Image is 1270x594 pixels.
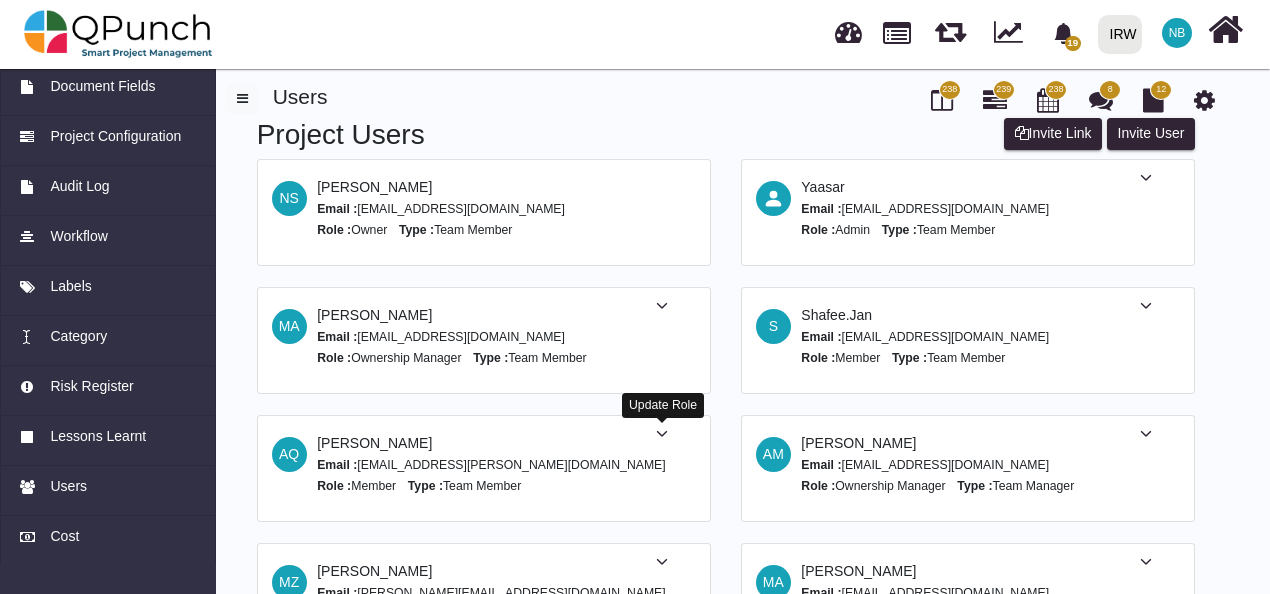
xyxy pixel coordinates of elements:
div: shafee.jan@irp.org.pk [801,305,1049,326]
i: Update Role [1140,555,1152,569]
small: Member [317,479,396,493]
span: Projects [883,13,911,44]
small: Team Manager [957,479,1074,493]
a: IRW [1089,1,1150,67]
small: [EMAIL_ADDRESS][DOMAIN_NAME] [801,202,1049,216]
span: Asad Malik [756,437,791,472]
span: Yaasar [756,181,791,216]
b: Role : [317,479,351,493]
small: [EMAIL_ADDRESS][DOMAIN_NAME] [801,330,1049,344]
i: Update Role [1140,299,1152,313]
b: Email : [801,330,841,344]
div: nadeem.sheikh@irworldwide.org [317,177,565,198]
i: Gantt [983,88,1007,112]
span: Document Fields [50,76,155,97]
span: MA [763,575,784,589]
b: Role : [801,479,835,493]
small: Team Member [408,479,521,493]
b: Email : [317,330,357,344]
b: Role : [317,223,351,237]
svg: person fill [763,188,784,209]
b: Type : [957,479,992,493]
span: MA [279,319,300,333]
span: Nabiha Batool [1162,18,1192,48]
span: Lessons Learnt [50,426,146,447]
span: 19 [1065,36,1081,51]
i: Update Role [1140,171,1152,185]
small: Ownership Manager [801,479,945,493]
b: Email : [801,458,841,472]
button: Invite User [1107,118,1195,150]
small: [EMAIL_ADDRESS][DOMAIN_NAME] [317,330,565,344]
small: [EMAIL_ADDRESS][PERSON_NAME][DOMAIN_NAME] [317,458,666,472]
span: AQ [279,447,299,461]
i: Update Role [656,555,668,569]
span: 12 [1156,83,1166,97]
div: mahmood.ashraf@irworldwide.org [317,305,586,326]
small: [EMAIL_ADDRESS][DOMAIN_NAME] [801,458,1049,472]
span: MZ [279,575,299,589]
span: 238 [1048,83,1063,97]
div: morufu.adesanya@irworldwide.org [801,561,1049,582]
div: mohammed.zabhier@irworldwide.org [317,561,666,582]
a: bell fill19 [1041,1,1090,64]
a: 239 [983,96,1007,112]
span: Category [50,326,107,347]
small: Owner [317,223,387,237]
small: Admin [801,223,870,237]
span: NB [1169,27,1186,39]
div: asad.malik@irworldwide.org [801,433,1074,454]
span: S [769,319,778,333]
div: Dynamic Report [984,1,1041,67]
small: [EMAIL_ADDRESS][DOMAIN_NAME] [317,202,565,216]
i: Punch Discussion [1089,88,1113,112]
div: IRW [1110,17,1137,52]
b: Email : [801,202,841,216]
span: AM [763,447,784,461]
small: Member [801,351,880,365]
span: Dashboard [835,12,862,42]
span: 238 [942,83,957,97]
span: 239 [996,83,1011,97]
span: Cost [50,526,79,547]
div: aamar.qayum@irworldwide.org [317,433,666,454]
a: NB [1150,1,1204,65]
i: Board [931,88,953,112]
b: Type : [408,479,443,493]
span: Labels [50,276,91,297]
small: Ownership Manager [317,351,461,365]
small: Team Member [473,351,586,365]
span: Risk Register [50,376,133,397]
span: 8 [1108,83,1113,97]
div: Update Role [622,393,704,418]
small: Team Member [892,351,1005,365]
b: Type : [882,223,917,237]
h2: Project Users [257,118,704,152]
div: yk@qpunch.co [801,177,1049,198]
span: Workflow [50,226,107,247]
i: Update Role [1140,427,1152,441]
i: Update Role [656,299,668,313]
b: Type : [892,351,927,365]
i: Document Library [1143,88,1164,112]
b: Type : [399,223,434,237]
svg: bell fill [1053,23,1074,44]
small: Team Member [882,223,995,237]
span: Shafee.jan [756,309,791,344]
h4: Users [227,84,1255,109]
span: Audit Log [50,176,109,197]
span: Mahmood Ashraf [272,309,307,344]
b: Email : [317,202,357,216]
b: Type : [473,351,508,365]
span: Nadeem Sheikh [272,181,307,216]
small: Team Member [399,223,512,237]
button: Invite Link [1004,118,1102,150]
b: Email : [317,458,357,472]
b: Role : [801,223,835,237]
span: NS [279,191,298,205]
i: Home [1208,11,1243,49]
b: Role : [317,351,351,365]
i: Calendar [1037,88,1059,112]
span: Project Configuration [50,126,181,147]
span: Users [50,476,87,497]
